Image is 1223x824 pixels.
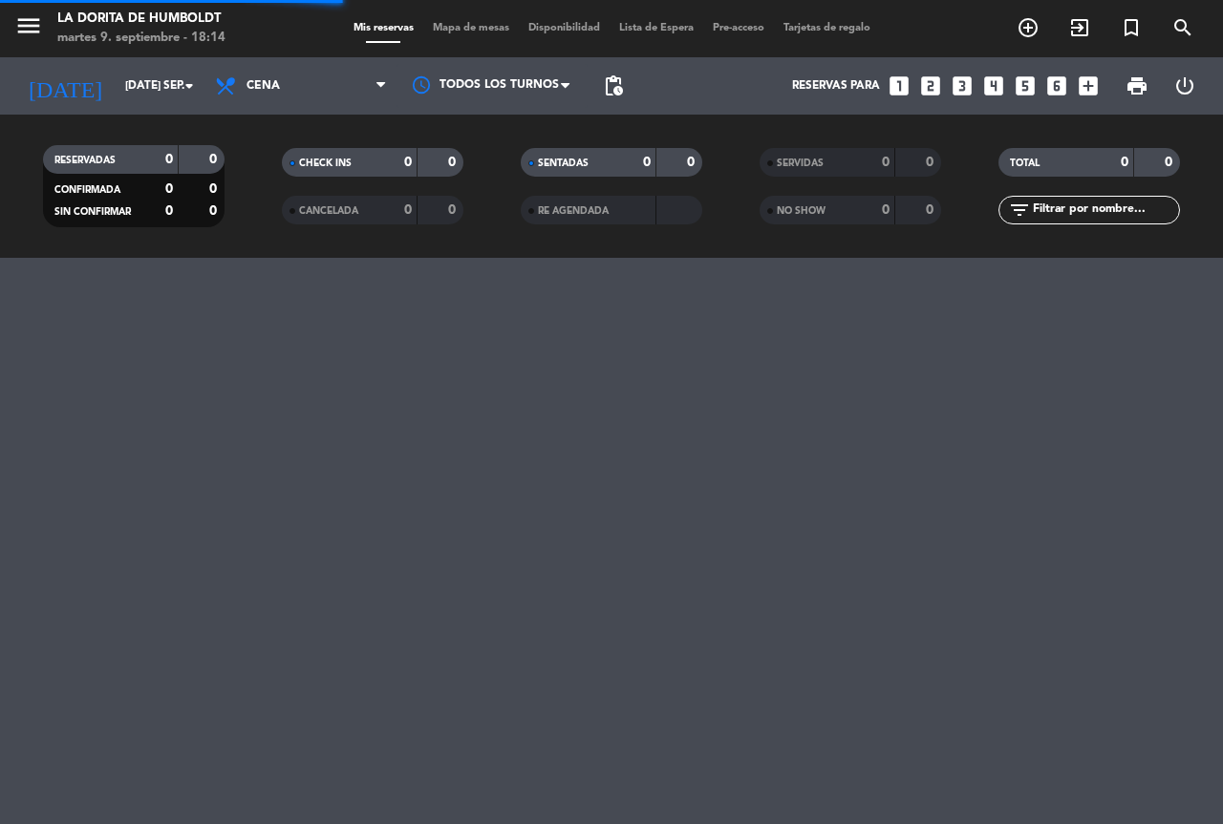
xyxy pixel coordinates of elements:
[538,158,589,168] span: SENTADAS
[1120,16,1143,39] i: turned_in_not
[57,29,225,48] div: martes 9. septiembre - 18:14
[1008,199,1031,222] i: filter_list
[882,203,890,217] strong: 0
[165,153,173,166] strong: 0
[882,156,890,169] strong: 0
[209,153,221,166] strong: 0
[926,156,937,169] strong: 0
[1171,16,1194,39] i: search
[57,10,225,29] div: La Dorita de Humboldt
[54,156,116,165] span: RESERVADAS
[299,206,358,216] span: CANCELADA
[404,156,412,169] strong: 0
[344,23,423,33] span: Mis reservas
[14,11,43,47] button: menu
[178,74,201,97] i: arrow_drop_down
[299,158,352,168] span: CHECK INS
[1165,156,1176,169] strong: 0
[209,204,221,218] strong: 0
[448,203,460,217] strong: 0
[448,156,460,169] strong: 0
[1126,74,1148,97] span: print
[610,23,703,33] span: Lista de Espera
[777,158,824,168] span: SERVIDAS
[777,206,826,216] span: NO SHOW
[774,23,880,33] span: Tarjetas de regalo
[1121,156,1128,169] strong: 0
[643,156,651,169] strong: 0
[1044,74,1069,98] i: looks_6
[14,11,43,40] i: menu
[1173,74,1196,97] i: power_settings_new
[687,156,698,169] strong: 0
[887,74,912,98] i: looks_one
[209,182,221,196] strong: 0
[1013,74,1038,98] i: looks_5
[792,79,880,93] span: Reservas para
[14,65,116,107] i: [DATE]
[165,182,173,196] strong: 0
[519,23,610,33] span: Disponibilidad
[54,185,120,195] span: CONFIRMADA
[1017,16,1040,39] i: add_circle_outline
[538,206,609,216] span: RE AGENDADA
[247,79,280,93] span: Cena
[981,74,1006,98] i: looks_4
[423,23,519,33] span: Mapa de mesas
[1076,74,1101,98] i: add_box
[926,203,937,217] strong: 0
[165,204,173,218] strong: 0
[1010,158,1040,168] span: TOTAL
[918,74,943,98] i: looks_two
[1068,16,1091,39] i: exit_to_app
[404,203,412,217] strong: 0
[703,23,774,33] span: Pre-acceso
[602,74,625,97] span: pending_actions
[950,74,975,98] i: looks_3
[1161,57,1209,115] div: LOG OUT
[1031,200,1179,221] input: Filtrar por nombre...
[54,207,131,217] span: SIN CONFIRMAR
